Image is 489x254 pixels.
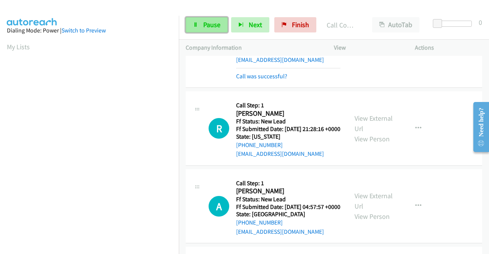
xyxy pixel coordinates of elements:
h5: Call Step: 1 [236,102,340,109]
p: Company Information [186,43,320,52]
h1: A [209,196,229,217]
button: AutoTab [372,17,419,32]
a: [EMAIL_ADDRESS][DOMAIN_NAME] [236,150,324,157]
h5: State: [GEOGRAPHIC_DATA] [236,210,340,218]
a: View External Url [355,191,393,210]
span: Pause [203,20,220,29]
a: View External Url [355,114,393,133]
p: View [334,43,401,52]
h5: State: [US_STATE] [236,133,340,141]
p: Actions [415,43,482,52]
span: Next [249,20,262,29]
h5: Ff Status: New Lead [236,118,340,125]
h5: Ff Submitted Date: [DATE] 21:28:16 +0000 [236,125,340,133]
a: View Person [355,49,390,57]
p: Call Completed [327,20,358,30]
a: [EMAIL_ADDRESS][DOMAIN_NAME] [236,56,324,63]
a: Switch to Preview [62,27,106,34]
h2: [PERSON_NAME] [236,187,340,196]
h2: [PERSON_NAME] [236,109,338,118]
a: [PHONE_NUMBER] [236,141,283,149]
div: Dialing Mode: Power | [7,26,172,35]
a: Pause [186,17,228,32]
h5: Call Step: 1 [236,180,340,187]
h5: Ff Status: New Lead [236,196,340,203]
a: Finish [274,17,316,32]
a: My Lists [7,42,30,51]
span: Finish [292,20,309,29]
a: View Person [355,212,390,221]
a: View Person [355,134,390,143]
div: 0 [479,17,482,28]
button: Next [231,17,269,32]
a: [PHONE_NUMBER] [236,219,283,226]
h5: Ff Submitted Date: [DATE] 04:57:57 +0000 [236,203,340,211]
div: The call is yet to be attempted [209,196,229,217]
h1: R [209,118,229,139]
a: Call was successful? [236,73,287,80]
a: [EMAIL_ADDRESS][DOMAIN_NAME] [236,228,324,235]
iframe: Resource Center [467,97,489,157]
